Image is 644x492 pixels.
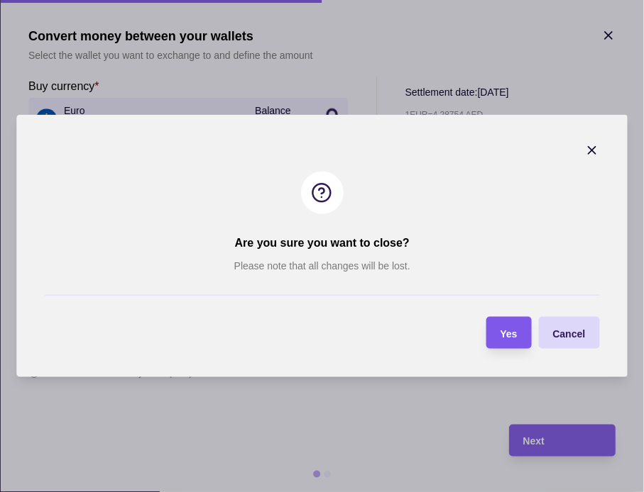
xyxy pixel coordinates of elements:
span: Yes [500,328,517,340]
h2: Are you sure you want to close? [234,235,409,251]
span: Cancel [552,328,585,340]
button: Cancel [538,317,599,349]
p: Please note that all changes will be lost. [234,258,410,274]
button: Yes [486,317,531,349]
